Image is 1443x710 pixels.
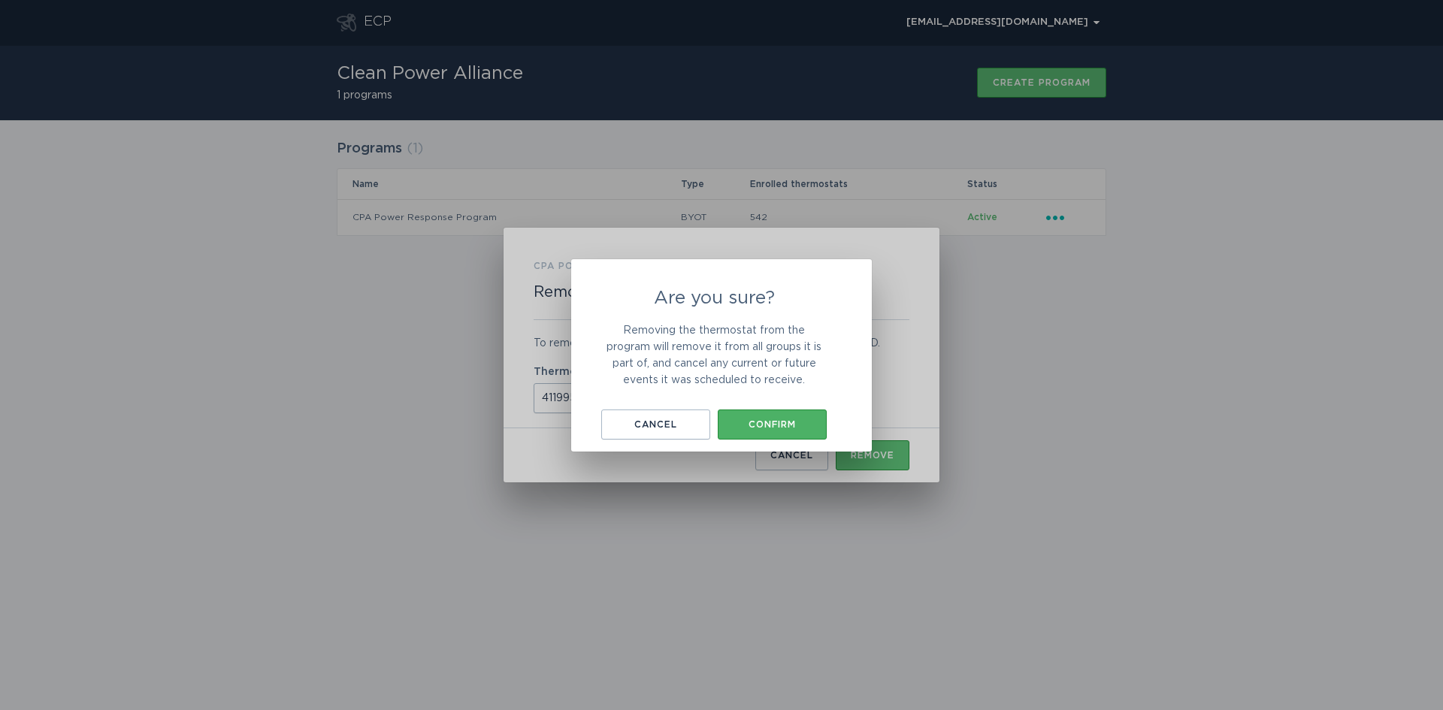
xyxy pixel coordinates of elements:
div: Confirm [725,420,819,429]
p: Removing the thermostat from the program will remove it from all groups it is part of, and cancel... [601,322,827,388]
button: Cancel [601,409,710,440]
div: Cancel [609,420,703,429]
button: Confirm [718,409,827,440]
h2: Are you sure? [601,289,827,307]
div: Are you sure? [571,259,872,452]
